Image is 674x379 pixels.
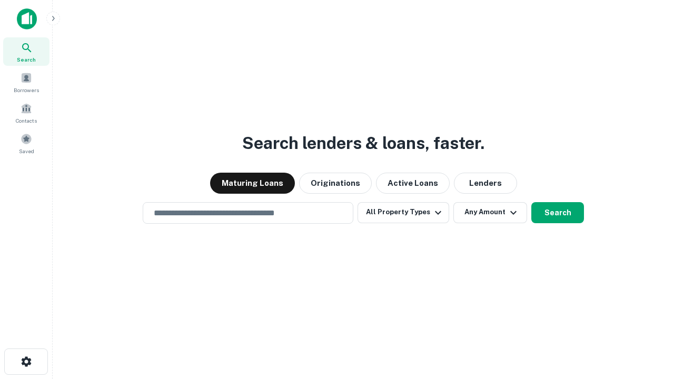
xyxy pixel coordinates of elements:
[453,202,527,223] button: Any Amount
[3,129,49,157] a: Saved
[17,55,36,64] span: Search
[3,98,49,127] a: Contacts
[19,147,34,155] span: Saved
[3,68,49,96] a: Borrowers
[376,173,450,194] button: Active Loans
[3,37,49,66] a: Search
[242,131,484,156] h3: Search lenders & loans, faster.
[454,173,517,194] button: Lenders
[621,295,674,345] iframe: Chat Widget
[358,202,449,223] button: All Property Types
[210,173,295,194] button: Maturing Loans
[17,8,37,29] img: capitalize-icon.png
[14,86,39,94] span: Borrowers
[531,202,584,223] button: Search
[16,116,37,125] span: Contacts
[299,173,372,194] button: Originations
